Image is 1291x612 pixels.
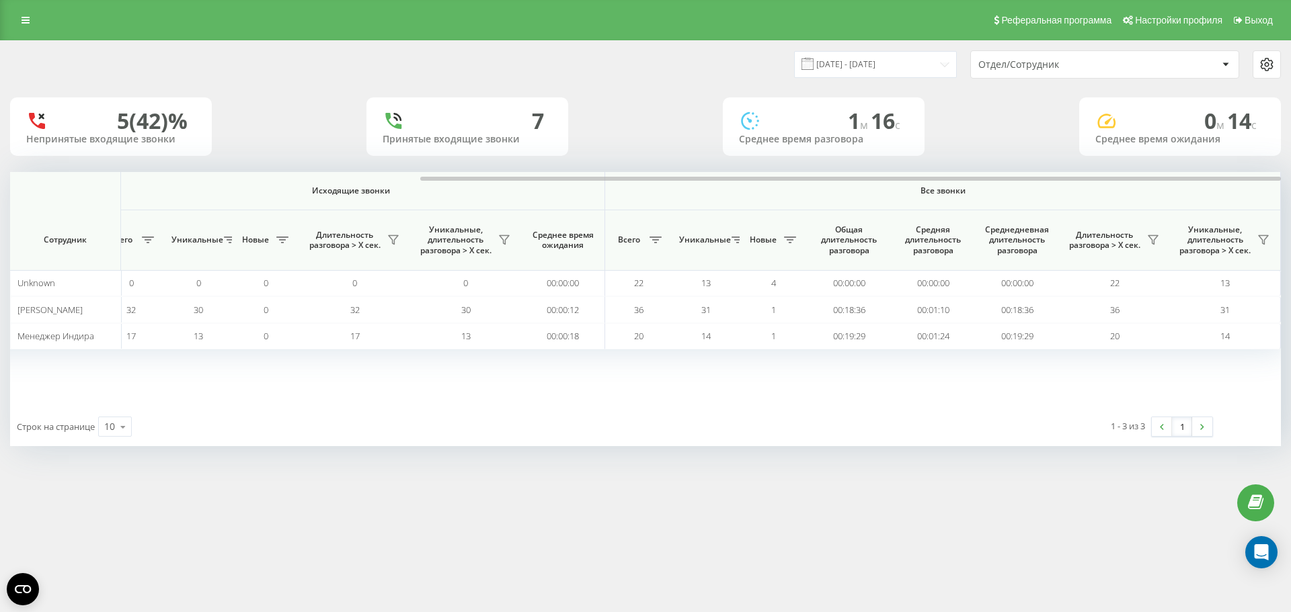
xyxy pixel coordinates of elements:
[978,59,1139,71] div: Отдел/Сотрудник
[807,296,891,322] td: 00:18:36
[1216,118,1227,132] span: м
[807,323,891,349] td: 00:19:29
[7,573,39,605] button: Open CMP widget
[1110,330,1120,342] span: 20
[1220,304,1230,316] span: 31
[739,134,908,145] div: Среднее время разговора
[860,118,871,132] span: м
[891,270,975,296] td: 00:00:00
[679,234,728,245] span: Уникальные
[17,421,95,433] span: Строк на странице
[521,270,605,296] td: 00:00:00
[985,224,1049,256] span: Среднедневная длительность разговора
[975,323,1059,349] td: 00:19:29
[171,234,220,245] span: Уникальные
[1245,536,1278,568] div: Open Intercom Messenger
[521,296,605,322] td: 00:00:12
[746,234,780,245] span: Новые
[129,185,574,196] span: Исходящие звонки
[975,296,1059,322] td: 00:18:36
[461,304,471,316] span: 30
[383,134,552,145] div: Принятые входящие звонки
[264,330,268,342] span: 0
[771,330,776,342] span: 1
[871,106,900,135] span: 16
[1251,118,1257,132] span: c
[126,304,136,316] span: 32
[1066,230,1143,251] span: Длительность разговора > Х сек.
[264,277,268,289] span: 0
[771,304,776,316] span: 1
[1110,304,1120,316] span: 36
[194,304,203,316] span: 30
[975,270,1059,296] td: 00:00:00
[239,234,272,245] span: Новые
[352,277,357,289] span: 0
[117,108,188,134] div: 5 (42)%
[1227,106,1257,135] span: 14
[350,330,360,342] span: 17
[350,304,360,316] span: 32
[1135,15,1222,26] span: Настройки профиля
[1095,134,1265,145] div: Среднее время ожидания
[1172,417,1192,436] a: 1
[531,230,594,251] span: Среднее время ожидания
[634,277,643,289] span: 22
[126,330,136,342] span: 17
[634,304,643,316] span: 36
[17,330,94,342] span: Менеджер Индира
[771,277,776,289] span: 4
[417,224,494,256] span: Уникальные, длительность разговора > Х сек.
[1220,277,1230,289] span: 13
[463,277,468,289] span: 0
[701,330,711,342] span: 14
[306,230,383,251] span: Длительность разговора > Х сек.
[17,277,55,289] span: Unknown
[196,277,201,289] span: 0
[26,134,196,145] div: Непринятые входящие звонки
[895,118,900,132] span: c
[104,234,138,245] span: Всего
[1110,277,1120,289] span: 22
[1111,419,1145,433] div: 1 - 3 из 3
[901,224,965,256] span: Средняя длительность разговора
[634,330,643,342] span: 20
[807,270,891,296] td: 00:00:00
[532,108,544,134] div: 7
[817,224,881,256] span: Общая длительность разговора
[645,185,1241,196] span: Все звонки
[1204,106,1227,135] span: 0
[1220,330,1230,342] span: 14
[1177,224,1253,256] span: Уникальные, длительность разговора > Х сек.
[264,304,268,316] span: 0
[22,234,109,245] span: Сотрудник
[1001,15,1111,26] span: Реферальная программа
[194,330,203,342] span: 13
[891,296,975,322] td: 00:01:10
[129,277,134,289] span: 0
[848,106,871,135] span: 1
[612,234,645,245] span: Всего
[1245,15,1273,26] span: Выход
[891,323,975,349] td: 00:01:24
[521,323,605,349] td: 00:00:18
[701,304,711,316] span: 31
[104,420,115,433] div: 10
[17,304,83,316] span: [PERSON_NAME]
[701,277,711,289] span: 13
[461,330,471,342] span: 13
